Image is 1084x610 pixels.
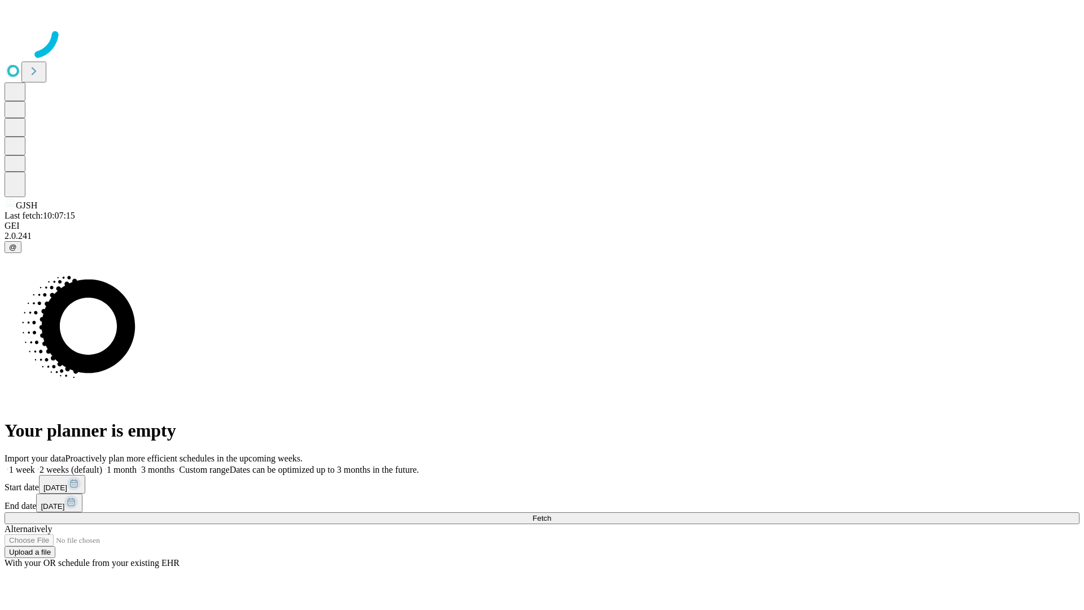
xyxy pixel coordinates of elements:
[65,454,303,463] span: Proactively plan more efficient schedules in the upcoming weeks.
[5,546,55,558] button: Upload a file
[5,211,75,220] span: Last fetch: 10:07:15
[9,243,17,251] span: @
[5,558,180,568] span: With your OR schedule from your existing EHR
[179,465,229,474] span: Custom range
[141,465,174,474] span: 3 months
[5,231,1079,241] div: 2.0.241
[43,483,67,492] span: [DATE]
[40,465,102,474] span: 2 weeks (default)
[5,512,1079,524] button: Fetch
[532,514,551,522] span: Fetch
[36,494,82,512] button: [DATE]
[5,221,1079,231] div: GEI
[5,524,52,534] span: Alternatively
[9,465,35,474] span: 1 week
[107,465,137,474] span: 1 month
[39,475,85,494] button: [DATE]
[230,465,419,474] span: Dates can be optimized up to 3 months in the future.
[5,241,21,253] button: @
[41,502,64,511] span: [DATE]
[5,454,65,463] span: Import your data
[16,201,37,210] span: GJSH
[5,420,1079,441] h1: Your planner is empty
[5,494,1079,512] div: End date
[5,475,1079,494] div: Start date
